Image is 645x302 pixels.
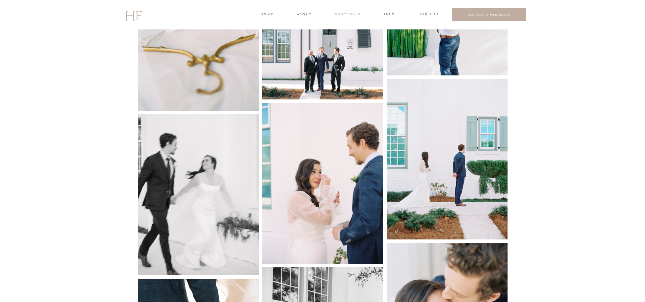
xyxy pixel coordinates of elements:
[297,12,311,18] a: about
[384,12,396,18] a: INFO
[457,13,521,17] a: REQUEST A PROPOSAL
[261,12,273,18] a: home
[420,12,438,18] a: INQUIRE
[335,12,361,18] a: portfolio
[125,5,142,25] a: HF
